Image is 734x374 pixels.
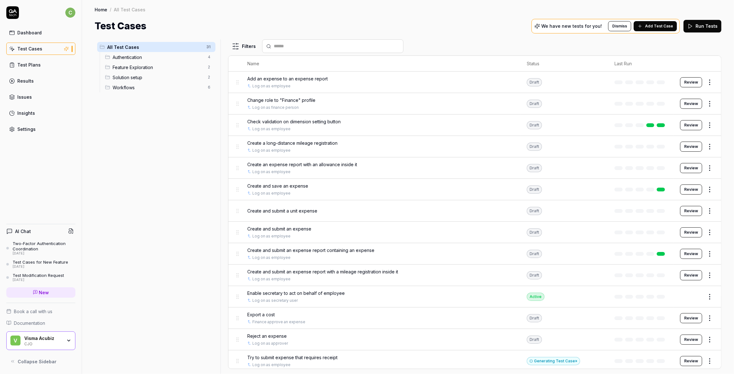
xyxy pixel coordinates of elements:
[680,270,702,280] button: Review
[103,82,215,92] div: Drag to reorderWorkflows6
[17,45,42,52] div: Test Cases
[228,286,721,307] tr: Enable secretary to act on behalf of employeeLog on as secretary userActive
[6,123,75,135] a: Settings
[103,62,215,72] div: Drag to reorderFeature Exploration2
[204,43,213,51] span: 31
[228,40,260,53] button: Filters
[247,225,311,232] span: Create and submit an expense
[113,54,204,61] span: Authentication
[541,24,602,28] p: We have new tests for you!
[228,179,721,200] tr: Create and save an expenseLog on as employeeDraftReview
[527,293,544,301] div: Active
[17,94,32,100] div: Issues
[680,227,702,237] button: Review
[228,157,721,179] tr: Create an expense report with an allowance inside itLog on as employeeDraftReview
[24,336,62,341] div: Visma Acubiz
[252,276,291,282] a: Log on as employee
[15,228,31,235] h4: AI Chat
[24,341,62,346] div: CJO
[228,265,721,286] tr: Create and submit an expense report with a mileage registration inside itLog on as employeeDraftR...
[680,249,702,259] button: Review
[527,164,542,172] div: Draft
[103,52,215,62] div: Drag to reorderAuthentication4
[17,61,41,68] div: Test Plans
[527,250,542,258] div: Draft
[228,222,721,243] tr: Create and submit an expenseLog on as employeeDraftReview
[645,23,673,29] span: Add Test Case
[6,320,75,326] a: Documentation
[252,233,291,239] a: Log on as employee
[107,44,203,50] span: All Test Cases
[228,72,721,93] tr: Add an expense to an expense reportLog on as employeeDraftReview
[241,56,520,72] th: Name
[252,126,291,132] a: Log on as employee
[527,100,542,108] div: Draft
[247,247,374,254] span: Create and submit an expense report containing an expense
[205,84,213,91] span: 6
[520,56,608,72] th: Status
[14,308,52,315] span: Book a call with us
[680,163,702,173] button: Review
[247,118,341,125] span: Check validation on dimension setting button
[252,362,291,368] a: Log on as employee
[247,268,398,275] span: Create and submit an expense report with a mileage registration inside it
[252,298,298,303] a: Log on as secretary user
[247,183,308,189] span: Create and save an expense
[680,313,702,323] button: Review
[13,265,68,269] div: [DATE]
[95,19,146,33] h1: Test Cases
[252,169,291,175] a: Log on as employee
[252,83,291,89] a: Log on as employee
[10,336,21,346] span: V
[6,331,75,350] button: VVisma AcubizCJO
[110,6,111,13] div: /
[228,243,721,265] tr: Create and submit an expense report containing an expenseLog on as employeeDraftReview
[527,185,542,194] div: Draft
[6,59,75,71] a: Test Plans
[6,241,75,255] a: Two-Factor Authentication Coordination[DATE]
[113,64,204,71] span: Feature Exploration
[65,8,75,18] span: c
[13,241,75,251] div: Two-Factor Authentication Coordination
[608,21,631,31] button: Dismiss
[680,142,702,152] button: Review
[680,206,702,216] button: Review
[205,63,213,71] span: 2
[6,355,75,368] button: Collapse Sidebar
[103,72,215,82] div: Drag to reorderSolution setup2
[527,271,542,279] div: Draft
[247,140,338,146] span: Create a long-distance mileage registration
[228,350,721,372] tr: Try to submit expense that requires receiptLog on as employeeGenerating Test Case»Review
[527,357,580,365] div: Generating Test Case »
[113,74,204,81] span: Solution setup
[680,77,702,87] a: Review
[608,56,674,72] th: Last Run
[13,251,75,256] div: [DATE]
[247,290,345,296] span: Enable secretary to act on behalf of employee
[95,6,107,13] a: Home
[17,78,34,84] div: Results
[680,356,702,366] button: Review
[228,200,721,222] tr: Create and submit a unit expenseDraftReview
[228,136,721,157] tr: Create a long-distance mileage registrationLog on as employeeDraftReview
[527,143,542,151] div: Draft
[228,307,721,329] tr: Export a costFinance approve an expenseDraftReview
[17,29,42,36] div: Dashboard
[247,75,328,82] span: Add an expense to an expense report
[13,273,64,278] div: Test Modification Request
[6,91,75,103] a: Issues
[18,358,56,365] span: Collapse Sidebar
[6,287,75,298] a: New
[247,333,287,339] span: Reject an expense
[17,110,35,116] div: Insights
[17,126,36,132] div: Settings
[527,358,580,364] a: Generating Test Case»
[680,184,702,195] a: Review
[527,207,542,215] div: Draft
[527,314,542,322] div: Draft
[680,335,702,345] button: Review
